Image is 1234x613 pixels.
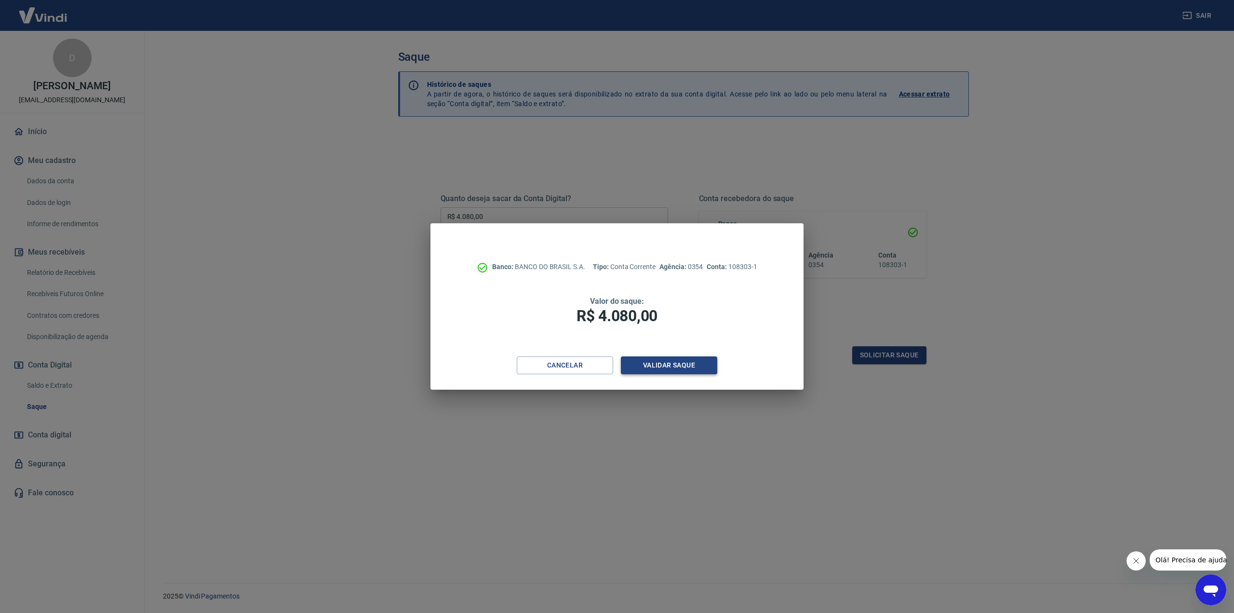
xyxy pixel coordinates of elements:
[1195,574,1226,605] iframe: Botão para abrir a janela de mensagens
[6,7,81,14] span: Olá! Precisa de ajuda?
[577,307,657,325] span: R$ 4.080,00
[492,262,585,272] p: BANCO DO BRASIL S.A.
[590,297,644,306] span: Valor do saque:
[707,263,728,271] span: Conta:
[659,263,688,271] span: Agência:
[593,263,610,271] span: Tipo:
[492,263,515,271] span: Banco:
[593,262,656,272] p: Conta Corrente
[707,262,757,272] p: 108303-1
[659,262,703,272] p: 0354
[621,356,717,374] button: Validar saque
[1150,549,1226,571] iframe: Mensagem da empresa
[517,356,613,374] button: Cancelar
[1127,551,1146,571] iframe: Fechar mensagem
